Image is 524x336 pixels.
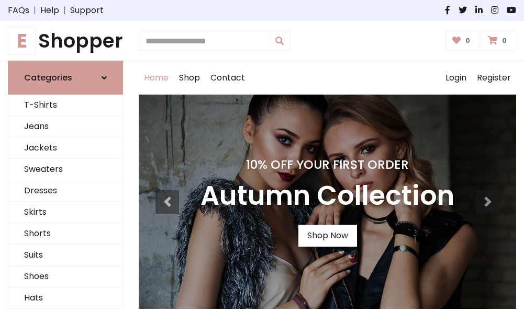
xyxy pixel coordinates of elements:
[8,95,122,116] a: T-Shirts
[29,4,40,17] span: |
[139,61,174,95] a: Home
[440,61,472,95] a: Login
[200,180,454,212] h3: Autumn Collection
[463,36,473,45] span: 0
[8,287,122,309] a: Hats
[472,61,516,95] a: Register
[59,4,70,17] span: |
[8,29,123,52] h1: Shopper
[205,61,250,95] a: Contact
[8,159,122,180] a: Sweaters
[445,31,480,51] a: 0
[70,4,104,17] a: Support
[200,157,454,172] h4: 10% Off Your First Order
[298,225,357,247] a: Shop Now
[481,31,516,51] a: 0
[8,27,36,55] span: E
[8,4,29,17] a: FAQs
[8,137,122,159] a: Jackets
[174,61,205,95] a: Shop
[8,29,123,52] a: EShopper
[499,36,509,45] span: 0
[8,61,123,95] a: Categories
[8,266,122,287] a: Shoes
[8,223,122,245] a: Shorts
[8,180,122,202] a: Dresses
[8,116,122,137] a: Jeans
[40,4,59,17] a: Help
[8,202,122,223] a: Skirts
[24,73,72,83] h6: Categories
[8,245,122,266] a: Suits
